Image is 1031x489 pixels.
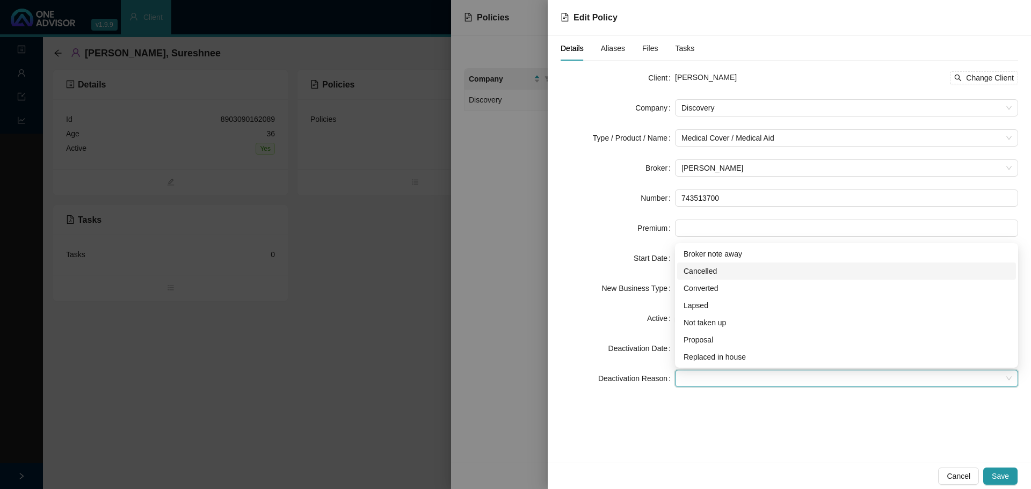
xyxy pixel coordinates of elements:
label: Active [647,310,675,327]
span: Aliases [601,45,625,52]
span: Files [642,45,658,52]
div: Proposal [684,334,1010,346]
label: Deactivation Reason [598,370,675,387]
div: Replaced in house [677,348,1016,366]
div: Broker note away [684,248,1010,260]
span: Discovery [681,100,1012,116]
span: Change Client [966,72,1014,84]
div: Proposal [677,331,1016,348]
span: search [954,74,962,82]
div: Replaced in house [684,351,1010,363]
label: Number [641,189,675,207]
label: New Business Type [601,280,675,297]
div: Not taken up [677,314,1016,331]
div: Lapsed [684,300,1010,311]
label: Start Date [634,250,675,267]
span: Edit Policy [573,13,618,22]
button: Save [983,468,1018,485]
span: Medical Cover / Medical Aid [681,130,1012,146]
span: Tasks [676,45,695,52]
span: Joanne Bormann [681,160,1012,176]
label: Company [635,99,675,116]
button: Change Client [950,71,1018,84]
span: Cancel [947,470,970,482]
div: Converted [684,282,1010,294]
span: [PERSON_NAME] [675,73,737,82]
div: Not taken up [684,317,1010,329]
span: Details [561,45,584,52]
div: Converted [677,280,1016,297]
button: Cancel [938,468,979,485]
label: Client [648,69,675,86]
label: Deactivation Date [608,340,675,357]
span: Save [992,470,1009,482]
div: Cancelled [677,262,1016,280]
div: Lapsed [677,297,1016,314]
label: Type / Product / Name [593,129,675,147]
span: file-text [561,13,569,21]
label: Broker [645,159,675,177]
label: Premium [637,220,675,237]
div: Cancelled [684,265,1010,277]
div: Broker note away [677,245,1016,262]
